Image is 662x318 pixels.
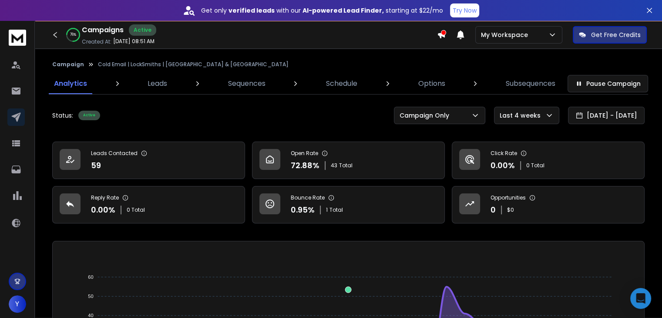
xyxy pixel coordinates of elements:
[52,142,245,179] a: Leads Contacted59
[70,32,76,37] p: 76 %
[331,162,337,169] span: 43
[291,159,319,172] p: 72.88 %
[148,78,167,89] p: Leads
[91,159,101,172] p: 59
[52,186,245,223] a: Reply Rate0.00%0 Total
[252,186,445,223] a: Bounce Rate0.95%1Total
[481,30,531,39] p: My Workspace
[418,78,445,89] p: Options
[229,6,275,15] strong: verified leads
[91,204,115,216] p: 0.00 %
[630,288,651,309] div: Open Intercom Messenger
[568,107,645,124] button: [DATE] - [DATE]
[223,73,271,94] a: Sequences
[98,61,289,68] p: Cold Email | LockSmiths | [GEOGRAPHIC_DATA] & [GEOGRAPHIC_DATA]
[413,73,450,94] a: Options
[291,150,318,157] p: Open Rate
[491,204,496,216] p: 0
[142,73,172,94] a: Leads
[127,206,145,213] p: 0 Total
[52,111,73,120] p: Status:
[54,78,87,89] p: Analytics
[88,313,94,318] tspan: 40
[450,3,479,17] button: Try Now
[82,25,124,35] h1: Campaigns
[326,206,328,213] span: 1
[78,111,100,120] div: Active
[453,6,477,15] p: Try Now
[52,61,84,68] button: Campaign
[491,159,515,172] p: 0.00 %
[321,73,363,94] a: Schedule
[129,24,156,36] div: Active
[291,194,325,201] p: Bounce Rate
[91,194,119,201] p: Reply Rate
[82,38,111,45] p: Created At:
[507,206,514,213] p: $ 0
[91,150,138,157] p: Leads Contacted
[88,274,94,280] tspan: 60
[339,162,353,169] span: Total
[501,73,561,94] a: Subsequences
[568,75,648,92] button: Pause Campaign
[591,30,641,39] p: Get Free Credits
[452,186,645,223] a: Opportunities0$0
[88,294,94,299] tspan: 50
[113,38,155,45] p: [DATE] 08:51 AM
[506,78,555,89] p: Subsequences
[252,142,445,179] a: Open Rate72.88%43Total
[491,194,526,201] p: Opportunities
[491,150,517,157] p: Click Rate
[452,142,645,179] a: Click Rate0.00%0 Total
[9,295,26,313] button: Y
[500,111,544,120] p: Last 4 weeks
[526,162,544,169] p: 0 Total
[573,26,647,44] button: Get Free Credits
[49,73,92,94] a: Analytics
[302,6,384,15] strong: AI-powered Lead Finder,
[228,78,265,89] p: Sequences
[400,111,453,120] p: Campaign Only
[9,30,26,46] img: logo
[326,78,357,89] p: Schedule
[291,204,315,216] p: 0.95 %
[201,6,443,15] p: Get only with our starting at $22/mo
[329,206,343,213] span: Total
